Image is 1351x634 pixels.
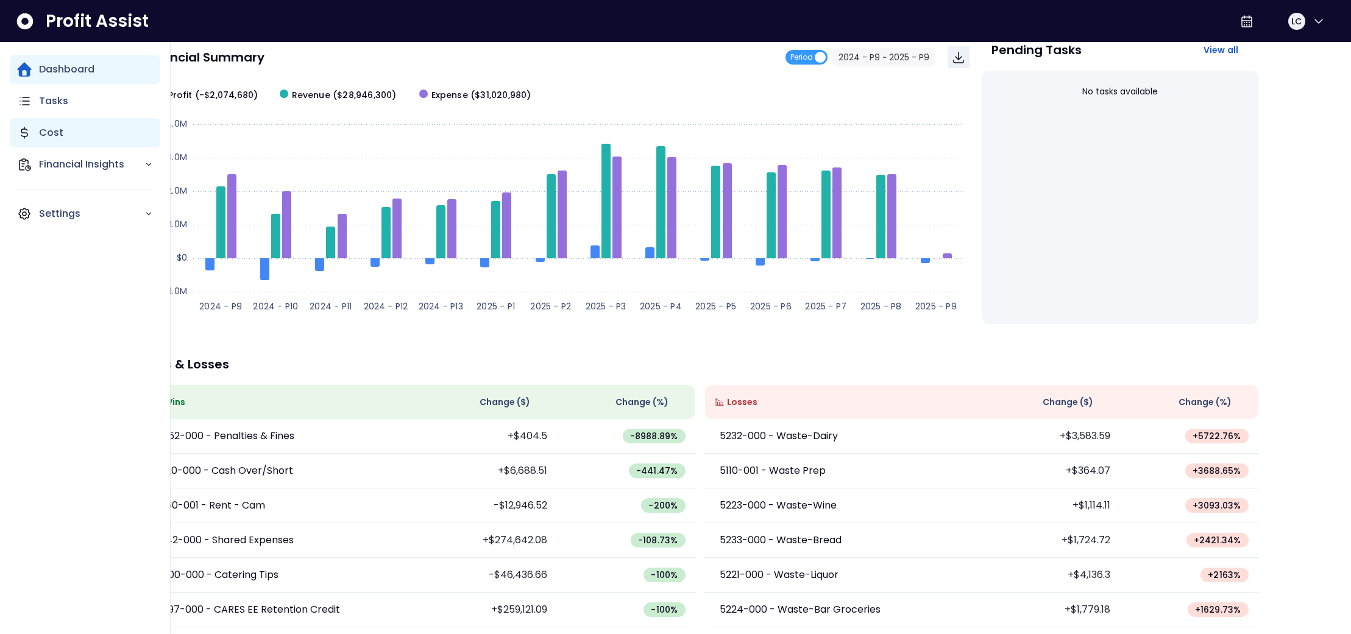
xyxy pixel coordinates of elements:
[165,218,187,230] text: $1.0M
[431,89,531,102] span: Expense ($31,020,980)
[39,125,63,140] p: Cost
[750,300,792,312] text: 2025 - P6
[640,300,682,312] text: 2025 - P4
[720,498,837,513] p: 5223-000 - Waste-Wine
[1194,39,1249,61] button: View all
[720,429,838,443] p: 5232-000 - Waste-Dairy
[790,50,813,65] span: Period
[419,523,557,558] td: +$274,642.08
[720,568,839,582] p: 5221-000 - Waste-Liquor
[253,300,298,312] text: 2024 - P10
[915,300,956,312] text: 2025 - P9
[1043,396,1093,409] span: Change ( $ )
[585,300,626,312] text: 2025 - P3
[168,89,258,102] span: Profit (-$2,074,680)
[727,396,757,409] span: Losses
[991,44,1082,56] p: Pending Tasks
[419,558,557,593] td: -$46,436.66
[648,499,678,512] span: -200 %
[720,533,842,548] p: 5233-000 - Waste-Bread
[363,300,408,312] text: 2024 - P12
[982,454,1120,488] td: +$364.07
[982,593,1120,627] td: +$1,779.18
[39,157,144,172] p: Financial Insights
[860,300,901,312] text: 2025 - P8
[477,300,515,312] text: 2025 - P1
[1179,396,1232,409] span: Change (%)
[982,488,1120,523] td: +$1,114.11
[310,300,352,312] text: 2024 - P11
[199,300,242,312] text: 2024 - P9
[144,51,264,63] p: Financial Summary
[46,10,149,32] span: Profit Assist
[982,523,1120,558] td: +$1,724.72
[1195,604,1241,616] span: + 1629.73 %
[1204,44,1239,56] span: View all
[1208,569,1241,581] span: + 2163 %
[157,602,340,617] p: 7297-000 - CARES EE Retention Credit
[720,602,881,617] p: 5224-000 - Waste-Bar Groceries
[176,252,186,264] text: $0
[157,429,294,443] p: 7252-000 - Penalties & Fines
[157,498,265,513] p: 7160-001 - Rent - Cam
[1291,15,1302,27] span: LC
[805,300,846,312] text: 2025 - P7
[480,396,530,409] span: Change ( $ )
[157,568,278,582] p: 7300-000 - Catering Tips
[651,604,678,616] span: -100 %
[418,300,463,312] text: 2024 - P13
[720,463,826,478] p: 5110-001 - Waste Prep
[982,558,1120,593] td: +$4,136.3
[1193,465,1241,477] span: + 3688.65 %
[161,118,187,130] text: $4.0M
[638,534,678,546] span: -108.73 %
[1193,430,1241,442] span: + 5722.76 %
[164,396,185,409] span: Wins
[419,454,557,488] td: +$6,688.51
[530,300,571,312] text: 2025 - P2
[991,76,1249,108] div: No tasks available
[39,94,68,108] p: Tasks
[1194,534,1241,546] span: + 2421.34 %
[142,358,1258,370] p: Wins & Losses
[1193,499,1241,512] span: + 3093.03 %
[159,285,186,297] text: -$1.0M
[292,89,397,102] span: Revenue ($28,946,300)
[157,463,293,478] p: 7120-000 - Cash Over/Short
[982,419,1120,454] td: +$3,583.59
[630,430,678,442] span: -8988.89 %
[636,465,678,477] span: -441.47 %
[695,300,736,312] text: 2025 - P5
[419,593,557,627] td: +$259,121.09
[39,206,144,221] p: Settings
[39,62,94,77] p: Dashboard
[162,185,187,197] text: $2.0M
[157,533,294,548] p: 7142-000 - Shared Expenses
[419,488,557,523] td: -$12,946.52
[419,419,557,454] td: +$404.5
[948,46,970,68] button: Download
[832,48,935,66] button: 2024 - P9 ~ 2025 - P9
[162,151,187,163] text: $3.0M
[615,396,668,409] span: Change (%)
[651,569,678,581] span: -100 %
